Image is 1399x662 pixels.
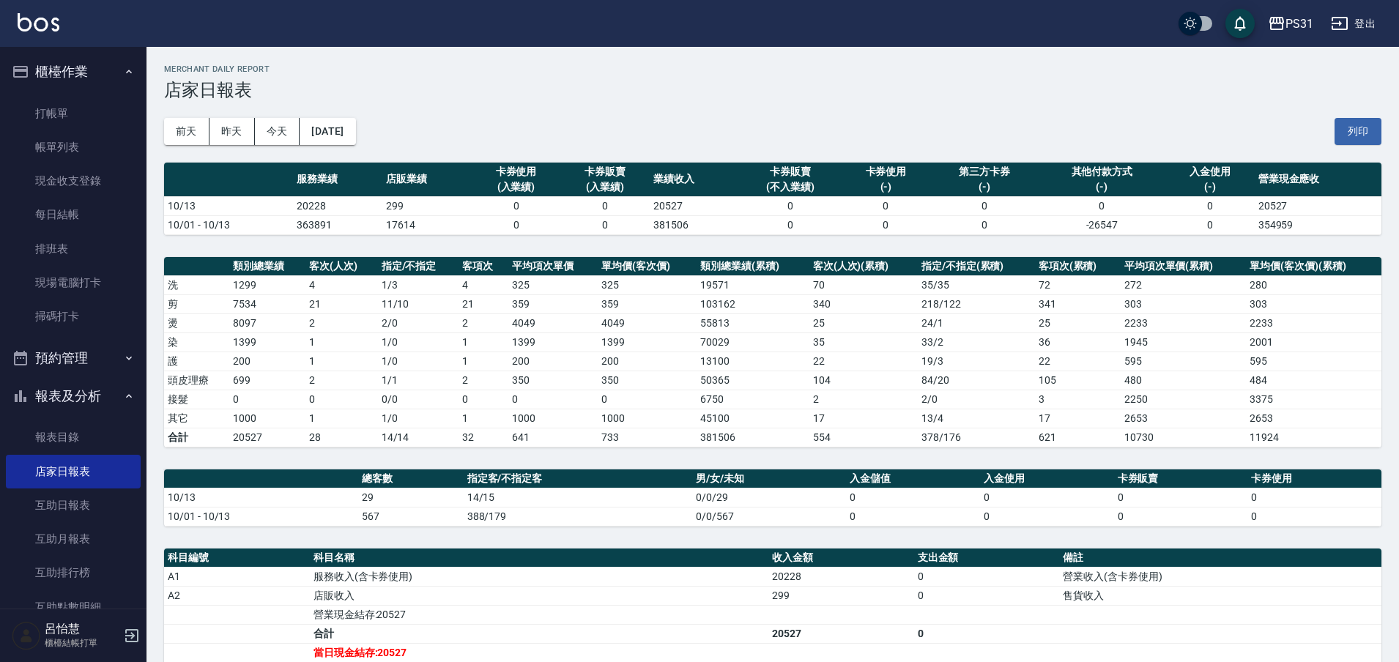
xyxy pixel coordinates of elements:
a: 排班表 [6,232,141,266]
img: Logo [18,13,59,31]
td: 4 [305,275,378,294]
td: 護 [164,352,229,371]
button: 登出 [1325,10,1381,37]
td: 350 [598,371,697,390]
td: 0 [229,390,305,409]
td: 營業收入(含卡券使用) [1059,567,1381,586]
td: 0 [459,390,508,409]
td: 388/179 [464,507,693,526]
div: 卡券販賣 [743,164,838,179]
td: 299 [382,196,472,215]
td: 354959 [1255,215,1381,234]
th: 入金儲值 [846,469,980,488]
td: 641 [508,428,598,447]
td: 4049 [598,313,697,332]
th: 單均價(客次價) [598,257,697,276]
td: 381506 [650,215,739,234]
td: 33 / 2 [918,332,1035,352]
td: 2 [809,390,918,409]
td: 20228 [768,567,914,586]
div: (-) [1042,179,1162,195]
td: 381506 [697,428,809,447]
td: 70029 [697,332,809,352]
div: (入業績) [564,179,646,195]
td: 20527 [650,196,739,215]
td: 303 [1121,294,1247,313]
button: PS31 [1262,9,1319,39]
td: 0 [1165,215,1255,234]
td: 3 [1035,390,1121,409]
th: 入金使用 [980,469,1114,488]
a: 互助排行榜 [6,556,141,590]
th: 男/女/未知 [692,469,846,488]
td: 0 [914,624,1060,643]
td: 店販收入 [310,586,768,605]
td: 103162 [697,294,809,313]
td: 200 [598,352,697,371]
a: 掃碼打卡 [6,300,141,333]
td: 22 [809,352,918,371]
div: 卡券販賣 [564,164,646,179]
td: 1 / 0 [378,332,459,352]
td: 28 [305,428,378,447]
td: 7534 [229,294,305,313]
td: 1 [305,409,378,428]
th: 總客數 [358,469,464,488]
td: 50365 [697,371,809,390]
td: 1000 [508,409,598,428]
td: 洗 [164,275,229,294]
table: a dense table [164,257,1381,447]
td: 70 [809,275,918,294]
td: 621 [1035,428,1121,447]
td: 595 [1121,352,1247,371]
td: 20527 [1255,196,1381,215]
div: (-) [934,179,1034,195]
td: 染 [164,332,229,352]
td: 1945 [1121,332,1247,352]
td: 200 [508,352,598,371]
td: 0 [930,196,1038,215]
td: 17614 [382,215,472,234]
td: 1 / 0 [378,409,459,428]
td: 0 [560,196,650,215]
td: -26547 [1039,215,1165,234]
td: 0 [842,215,931,234]
button: 前天 [164,118,209,145]
th: 備註 [1059,548,1381,568]
div: 入金使用 [1169,164,1251,179]
button: 報表及分析 [6,377,141,415]
td: 17 [809,409,918,428]
a: 每日結帳 [6,198,141,231]
td: 24 / 1 [918,313,1035,332]
th: 科目編號 [164,548,310,568]
td: 359 [598,294,697,313]
td: 0/0/29 [692,488,846,507]
td: 4 [459,275,508,294]
td: 10/13 [164,196,293,215]
td: 36 [1035,332,1121,352]
h5: 呂怡慧 [45,622,119,636]
th: 指定/不指定(累積) [918,257,1035,276]
td: 10/13 [164,488,358,507]
td: 11924 [1246,428,1381,447]
button: 今天 [255,118,300,145]
td: 1000 [229,409,305,428]
td: 554 [809,428,918,447]
td: 699 [229,371,305,390]
td: 104 [809,371,918,390]
h3: 店家日報表 [164,80,1381,100]
td: 0 [1114,507,1248,526]
td: 567 [358,507,464,526]
td: 0 [1039,196,1165,215]
td: 0 [1165,196,1255,215]
td: 0 [560,215,650,234]
td: 325 [598,275,697,294]
td: 595 [1246,352,1381,371]
td: A1 [164,567,310,586]
td: 359 [508,294,598,313]
td: 35 / 35 [918,275,1035,294]
th: 單均價(客次價)(累積) [1246,257,1381,276]
td: 10/01 - 10/13 [164,215,293,234]
div: 第三方卡券 [934,164,1034,179]
td: 1 / 0 [378,352,459,371]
